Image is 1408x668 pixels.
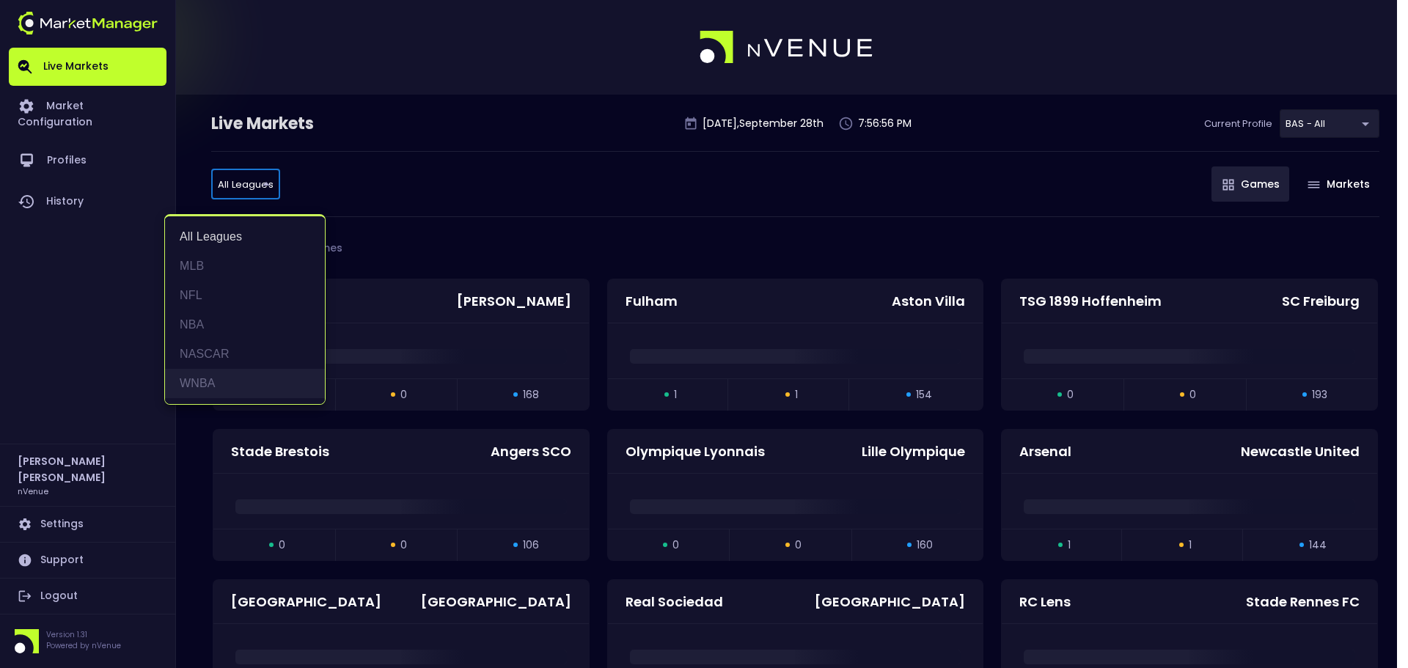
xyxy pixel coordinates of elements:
li: NASCAR [165,339,325,369]
li: MLB [165,252,325,281]
li: All Leagues [165,222,325,252]
li: WNBA [165,369,325,398]
li: NBA [165,310,325,339]
li: NFL [165,281,325,310]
